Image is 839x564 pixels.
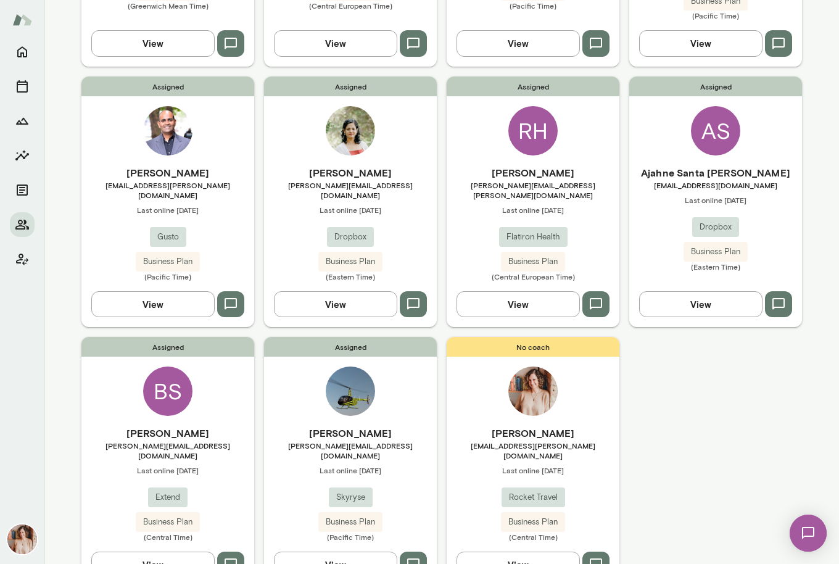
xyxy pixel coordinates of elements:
[264,465,437,475] span: Last online [DATE]
[326,367,375,416] img: Chris Ginzton
[10,178,35,202] button: Documents
[326,106,375,156] img: Geetika Singh
[264,205,437,215] span: Last online [DATE]
[10,247,35,272] button: Client app
[264,441,437,460] span: [PERSON_NAME][EMAIL_ADDRESS][DOMAIN_NAME]
[136,255,200,268] span: Business Plan
[148,491,188,504] span: Extend
[501,255,565,268] span: Business Plan
[264,1,437,10] span: (Central European Time)
[457,291,580,317] button: View
[447,426,619,441] h6: [PERSON_NAME]
[447,205,619,215] span: Last online [DATE]
[329,491,373,504] span: Skyryse
[143,106,192,156] img: Lux Nagarajan
[629,262,802,272] span: (Eastern Time)
[447,532,619,542] span: (Central Time)
[274,30,397,56] button: View
[264,77,437,96] span: Assigned
[12,8,32,31] img: Mento
[81,77,254,96] span: Assigned
[274,291,397,317] button: View
[264,165,437,180] h6: [PERSON_NAME]
[318,516,382,528] span: Business Plan
[629,180,802,190] span: [EMAIL_ADDRESS][DOMAIN_NAME]
[447,272,619,281] span: (Central European Time)
[318,255,382,268] span: Business Plan
[629,77,802,96] span: Assigned
[10,39,35,64] button: Home
[81,465,254,475] span: Last online [DATE]
[629,10,802,20] span: (Pacific Time)
[81,205,254,215] span: Last online [DATE]
[502,491,565,504] span: Rocket Travel
[691,106,740,156] div: AS
[508,367,558,416] img: Nancy Alsip
[447,165,619,180] h6: [PERSON_NAME]
[508,106,558,156] div: RH
[143,367,192,416] div: BS
[10,109,35,133] button: Growth Plan
[81,337,254,357] span: Assigned
[499,231,568,243] span: Flatiron Health
[264,532,437,542] span: (Pacific Time)
[447,441,619,460] span: [EMAIL_ADDRESS][PERSON_NAME][DOMAIN_NAME]
[81,165,254,180] h6: [PERSON_NAME]
[501,516,565,528] span: Business Plan
[81,532,254,542] span: (Central Time)
[447,465,619,475] span: Last online [DATE]
[10,212,35,237] button: Members
[629,165,802,180] h6: Ajahne Santa [PERSON_NAME]
[457,30,580,56] button: View
[91,30,215,56] button: View
[81,272,254,281] span: (Pacific Time)
[639,30,763,56] button: View
[447,337,619,357] span: No coach
[264,272,437,281] span: (Eastern Time)
[264,180,437,200] span: [PERSON_NAME][EMAIL_ADDRESS][DOMAIN_NAME]
[684,246,748,258] span: Business Plan
[91,291,215,317] button: View
[81,180,254,200] span: [EMAIL_ADDRESS][PERSON_NAME][DOMAIN_NAME]
[629,195,802,205] span: Last online [DATE]
[10,74,35,99] button: Sessions
[639,291,763,317] button: View
[447,77,619,96] span: Assigned
[81,1,254,10] span: (Greenwich Mean Time)
[692,221,739,233] span: Dropbox
[10,143,35,168] button: Insights
[264,426,437,441] h6: [PERSON_NAME]
[136,516,200,528] span: Business Plan
[447,180,619,200] span: [PERSON_NAME][EMAIL_ADDRESS][PERSON_NAME][DOMAIN_NAME]
[264,337,437,357] span: Assigned
[81,441,254,460] span: [PERSON_NAME][EMAIL_ADDRESS][DOMAIN_NAME]
[447,1,619,10] span: (Pacific Time)
[81,426,254,441] h6: [PERSON_NAME]
[7,525,37,554] img: Nancy Alsip
[327,231,374,243] span: Dropbox
[150,231,186,243] span: Gusto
